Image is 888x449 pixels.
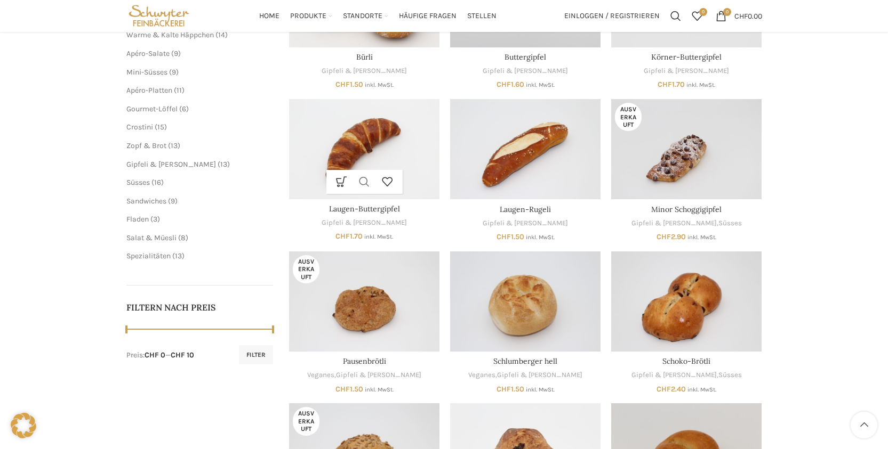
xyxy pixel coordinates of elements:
span: 9 [172,68,176,77]
span: 15 [157,123,164,132]
a: 0 CHF0.00 [710,5,767,27]
a: Gipfeli & [PERSON_NAME] [631,370,717,380]
span: CHF [657,232,671,241]
bdi: 2.40 [657,385,686,394]
div: , [289,370,439,380]
span: 13 [220,160,227,169]
a: Schlumberger hell [493,356,557,366]
a: Schnellansicht [353,170,376,194]
bdi: 2.90 [657,232,686,241]
span: CHF [734,11,748,20]
a: Veganes [307,370,334,380]
a: Gourmet-Löffel [126,104,178,113]
a: Laugen-Rugeli [500,205,551,214]
a: Sandwiches [126,197,166,206]
a: Laugen-Buttergipfel [289,99,439,199]
span: 9 [171,197,175,206]
span: Standorte [343,11,382,21]
a: Home [259,5,279,27]
a: Suchen [665,5,686,27]
a: Buttergipfel [505,52,546,62]
a: Crostini [126,123,153,132]
a: Salat & Müesli [126,233,177,242]
span: Apéro-Salate [126,49,170,58]
span: 16 [154,178,161,187]
a: Gipfeli & [PERSON_NAME] [497,370,582,380]
a: Spezialitäten [126,251,171,260]
a: Häufige Fragen [399,5,457,27]
a: Apéro-Platten [126,86,172,95]
a: Pausenbrötli [289,251,439,352]
small: inkl. MwSt. [526,81,555,88]
bdi: 1.50 [497,232,524,241]
span: 13 [171,141,178,150]
a: Gipfeli & [PERSON_NAME] [322,66,407,76]
bdi: 1.50 [497,385,524,394]
div: Meine Wunschliste [686,5,708,27]
a: Produkte [290,5,332,27]
span: CHF 10 [171,350,194,360]
a: Site logo [126,11,192,20]
div: , [450,370,601,380]
span: Produkte [290,11,326,21]
button: Filter [239,345,273,364]
a: Süsses [718,218,742,228]
bdi: 1.60 [497,80,524,89]
span: Home [259,11,279,21]
bdi: 1.70 [658,80,685,89]
span: CHF [497,385,511,394]
span: 14 [218,30,225,39]
a: Süsses [126,178,150,187]
a: Laugen-Rugeli [450,99,601,199]
div: Preis: — [126,350,194,361]
a: Schoko-Brötli [611,251,762,352]
a: Mini-Süsses [126,68,167,77]
span: CHF [335,232,350,241]
span: Häufige Fragen [399,11,457,21]
a: Gipfeli & [PERSON_NAME] [336,370,421,380]
span: Ausverkauft [293,407,319,435]
a: Schoko-Brötli [662,356,710,366]
a: In den Warenkorb legen: „Laugen-Buttergipfel“ [330,170,353,194]
a: Fladen [126,215,149,224]
small: inkl. MwSt. [526,386,555,393]
span: CHF [658,80,672,89]
a: Minor Schoggigipfel [611,99,762,199]
a: Süsses [718,370,742,380]
a: Veganes [468,370,495,380]
span: CHF [497,80,511,89]
span: Ausverkauft [293,255,319,283]
a: Zopf & Brot [126,141,166,150]
a: Pausenbrötli [343,356,386,366]
a: Körner-Buttergipfel [651,52,722,62]
div: , [611,370,762,380]
a: Schlumberger hell [450,251,601,352]
small: inkl. MwSt. [364,233,393,240]
span: 6 [182,104,186,113]
span: 0 [699,8,707,16]
span: CHF [497,232,511,241]
div: Main navigation [197,5,558,27]
span: 0 [723,8,731,16]
span: CHF [657,385,671,394]
a: Gipfeli & [PERSON_NAME] [483,66,568,76]
span: CHF 0 [145,350,165,360]
a: Warme & Kalte Häppchen [126,30,214,39]
bdi: 1.50 [335,80,363,89]
a: Stellen [467,5,497,27]
small: inkl. MwSt. [365,386,394,393]
bdi: 1.50 [335,385,363,394]
span: 9 [174,49,178,58]
a: Gipfeli & [PERSON_NAME] [126,160,216,169]
a: Bürli [356,52,373,62]
a: Einloggen / Registrieren [559,5,665,27]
